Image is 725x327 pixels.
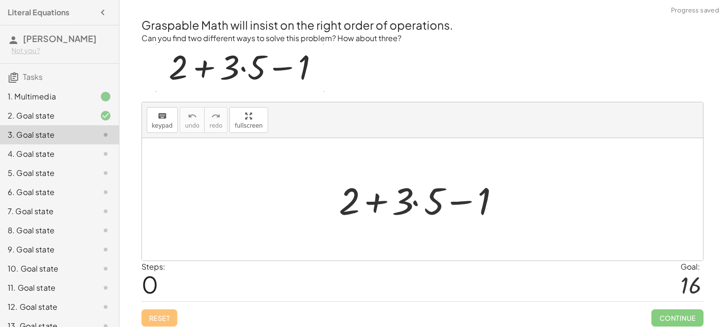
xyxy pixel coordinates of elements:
span: fullscreen [235,122,262,129]
i: Task finished. [100,91,111,102]
div: 9. Goal state [8,244,85,255]
i: Task not started. [100,148,111,160]
span: undo [185,122,199,129]
div: 5. Goal state [8,167,85,179]
div: 1. Multimedia [8,91,85,102]
span: keypad [152,122,173,129]
div: 4. Goal state [8,148,85,160]
div: 6. Goal state [8,186,85,198]
span: [PERSON_NAME] [23,33,97,44]
button: keyboardkeypad [147,107,178,133]
i: undo [188,110,197,122]
div: 10. Goal state [8,263,85,274]
i: Task finished and correct. [100,110,111,121]
i: Task not started. [100,129,111,141]
button: fullscreen [229,107,268,133]
i: keyboard [158,110,167,122]
div: Goal: [681,261,703,272]
button: undoundo [180,107,205,133]
div: 3. Goal state [8,129,85,141]
i: Task not started. [100,206,111,217]
i: Task not started. [100,167,111,179]
img: c98fd760e6ed093c10ccf3c4ca28a3dcde0f4c7a2f3786375f60a510364f4df2.gif [156,44,324,92]
div: 7. Goal state [8,206,85,217]
div: 11. Goal state [8,282,85,294]
h4: Literal Equations [8,7,69,18]
i: redo [211,110,220,122]
i: Task not started. [100,263,111,274]
i: Task not started. [100,225,111,236]
span: redo [209,122,222,129]
h2: Graspable Math will insist on the right order of operations. [141,17,703,33]
div: 12. Goal state [8,301,85,313]
div: 2. Goal state [8,110,85,121]
i: Task not started. [100,244,111,255]
button: redoredo [204,107,227,133]
div: Not you? [11,46,111,55]
i: Task not started. [100,282,111,294]
span: Progress saved [671,6,719,15]
i: Task not started. [100,186,111,198]
div: 8. Goal state [8,225,85,236]
i: Task not started. [100,301,111,313]
p: Can you find two different ways to solve this problem? How about three? [141,33,703,44]
span: Tasks [23,72,43,82]
span: 0 [141,270,158,299]
label: Steps: [141,262,165,272]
